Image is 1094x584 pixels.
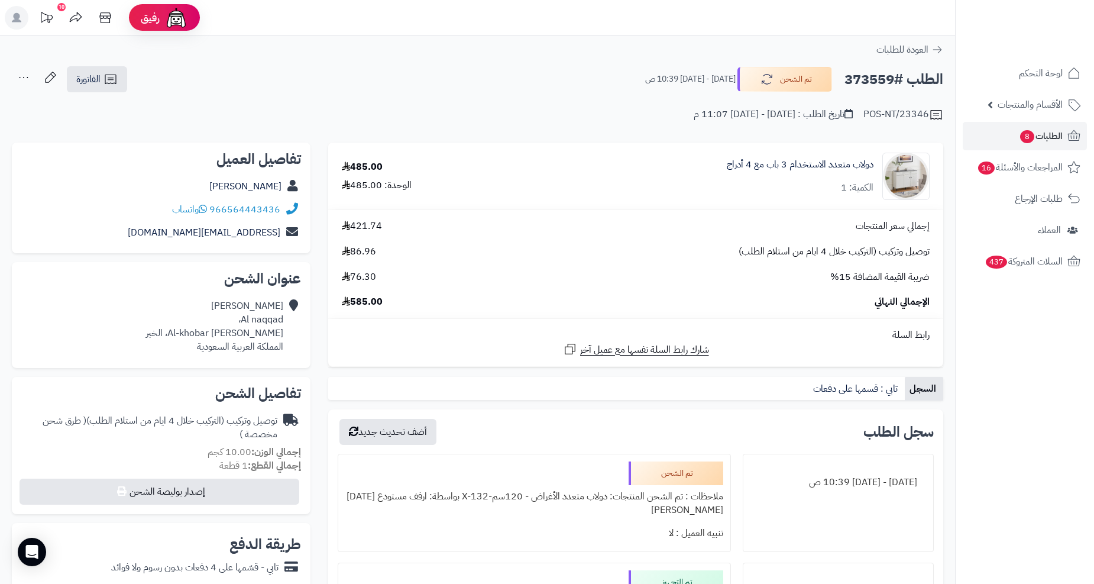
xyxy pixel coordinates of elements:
a: الطلبات8 [963,122,1087,150]
button: إصدار بوليصة الشحن [20,479,299,505]
small: [DATE] - [DATE] 10:39 ص [645,73,736,85]
div: تاريخ الطلب : [DATE] - [DATE] 11:07 م [694,108,853,121]
span: 76.30 [342,270,376,284]
span: 8 [1019,130,1035,143]
a: العملاء [963,216,1087,244]
span: 421.74 [342,220,382,233]
a: لوحة التحكم [963,59,1087,88]
span: الطلبات [1019,128,1063,144]
span: السلات المتروكة [985,253,1063,270]
span: شارك رابط السلة نفسها مع عميل آخر [580,343,709,357]
span: العملاء [1038,222,1061,238]
button: تم الشحن [737,67,832,92]
a: [PERSON_NAME] [209,179,281,193]
span: ضريبة القيمة المضافة 15% [830,270,930,284]
img: logo-2.png [1014,21,1083,46]
a: المراجعات والأسئلة16 [963,153,1087,182]
a: تابي : قسمها على دفعات [808,377,905,401]
h2: طريقة الدفع [229,537,301,551]
a: [EMAIL_ADDRESS][DOMAIN_NAME] [128,225,280,240]
a: العودة للطلبات [876,43,943,57]
a: 966564443436 [209,202,280,217]
span: المراجعات والأسئلة [977,159,1063,176]
span: الفاتورة [76,72,101,86]
span: 437 [985,255,1008,269]
small: 10.00 كجم [208,445,301,459]
div: POS-NT/23346 [863,108,943,122]
strong: إجمالي الوزن: [251,445,301,459]
span: الإجمالي النهائي [875,295,930,309]
a: تحديثات المنصة [31,6,61,33]
span: توصيل وتركيب (التركيب خلال 4 ايام من استلام الطلب) [739,245,930,259]
span: إجمالي سعر المنتجات [856,220,930,233]
div: 10 [57,3,66,11]
span: ( طرق شحن مخصصة ) [43,414,277,441]
a: الفاتورة [67,66,127,92]
span: الأقسام والمنتجات [998,96,1063,113]
div: تنبيه العميل : لا [345,522,723,545]
a: السلات المتروكة437 [963,247,1087,276]
div: ملاحظات : تم الشحن المنتجات: دولاب متعدد الأغراض - 120سم-X-132 بواسطة: ارفف مستودع [DATE][PERSON_... [345,485,723,522]
button: أضف تحديث جديد [339,419,436,445]
div: تم الشحن [629,462,723,485]
span: طلبات الإرجاع [1015,191,1063,207]
span: 16 [978,161,995,175]
div: [PERSON_NAME] Al naqqad، Al-khobar [PERSON_NAME]، الخبر المملكة العربية السعودية [146,299,283,353]
div: 485.00 [342,160,383,174]
a: دولاب متعدد الاستخدام 3 باب مع 4 أدراج [727,158,873,172]
strong: إجمالي القطع: [248,459,301,473]
img: ai-face.png [164,6,188,30]
div: الوحدة: 485.00 [342,179,412,192]
span: العودة للطلبات [876,43,928,57]
div: Open Intercom Messenger [18,538,46,566]
div: توصيل وتركيب (التركيب خلال 4 ايام من استلام الطلب) [21,414,277,441]
h2: تفاصيل الشحن [21,386,301,401]
div: الكمية: 1 [841,181,873,195]
span: رفيق [141,11,160,25]
small: 1 قطعة [219,459,301,473]
a: طلبات الإرجاع [963,185,1087,213]
span: 585.00 [342,295,383,309]
a: السجل [905,377,943,401]
h2: عنوان الشحن [21,272,301,286]
h2: تفاصيل العميل [21,152,301,166]
span: 86.96 [342,245,376,259]
a: شارك رابط السلة نفسها مع عميل آخر [563,342,709,357]
div: [DATE] - [DATE] 10:39 ص [750,471,926,494]
div: رابط السلة [333,328,938,342]
h3: سجل الطلب [863,425,934,439]
div: تابي - قسّمها على 4 دفعات بدون رسوم ولا فوائد [111,561,279,575]
span: لوحة التحكم [1019,65,1063,82]
h2: الطلب #373559 [844,67,943,92]
a: واتساب [172,202,207,217]
img: 1752662040-110113010065-90x90.jpg [883,153,929,200]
